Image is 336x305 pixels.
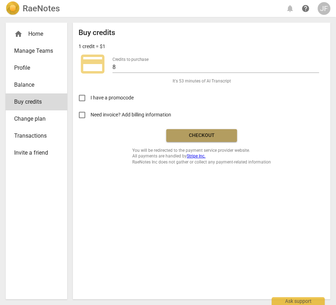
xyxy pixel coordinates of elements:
[6,110,67,127] a: Change plan
[318,2,330,15] button: JF
[14,64,53,72] span: Profile
[14,81,53,89] span: Balance
[6,144,67,161] a: Invite a friend
[6,25,67,42] div: Home
[299,2,312,15] a: Help
[172,132,231,139] span: Checkout
[272,297,325,305] div: Ask support
[79,28,115,37] h2: Buy credits
[14,149,53,157] span: Invite a friend
[79,50,107,78] span: credit_card
[166,129,237,142] button: Checkout
[6,76,67,93] a: Balance
[23,4,60,13] h2: RaeNotes
[6,59,67,76] a: Profile
[6,1,60,16] a: LogoRaeNotes
[91,111,172,119] span: Need invoice? Add billing information
[91,94,134,102] span: I have a promocode
[14,132,53,140] span: Transactions
[6,42,67,59] a: Manage Teams
[112,57,149,62] label: Credits to purchase
[14,47,53,55] span: Manage Teams
[14,30,53,38] div: Home
[301,4,310,13] span: help
[79,43,105,50] p: 1 credit = $1
[173,78,231,84] span: It's 53 minutes of AI Transcript
[187,154,205,159] a: Stripe Inc.
[14,115,53,123] span: Change plan
[14,30,23,38] span: home
[132,148,271,165] span: You will be redirected to the payment service provider website. All payments are handled by RaeNo...
[6,127,67,144] a: Transactions
[14,98,53,106] span: Buy credits
[6,1,20,16] img: Logo
[6,93,67,110] a: Buy credits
